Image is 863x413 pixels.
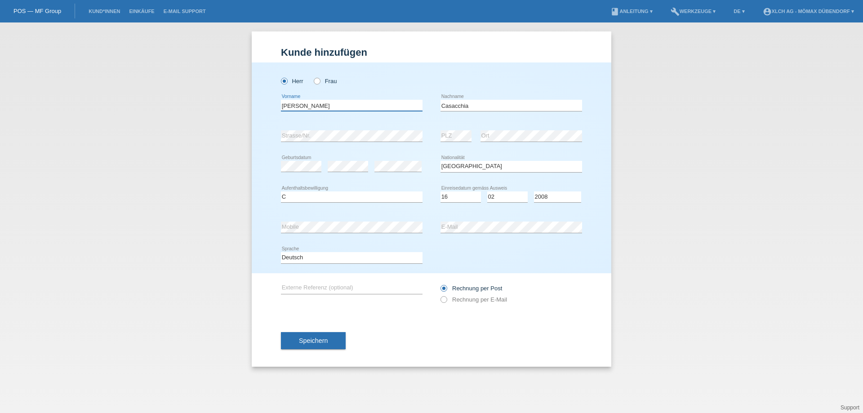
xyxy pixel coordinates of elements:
i: book [610,7,619,16]
a: account_circleXLCH AG - Mömax Dübendorf ▾ [758,9,859,14]
button: Speichern [281,332,346,349]
a: Kund*innen [84,9,125,14]
i: build [671,7,680,16]
a: bookAnleitung ▾ [606,9,657,14]
label: Rechnung per E-Mail [440,296,507,303]
input: Rechnung per E-Mail [440,296,446,307]
a: E-Mail Support [159,9,210,14]
a: Support [841,404,859,411]
a: Einkäufe [125,9,159,14]
a: POS — MF Group [13,8,61,14]
a: buildWerkzeuge ▾ [666,9,721,14]
h1: Kunde hinzufügen [281,47,582,58]
input: Herr [281,78,287,84]
label: Frau [314,78,337,84]
span: Speichern [299,337,328,344]
i: account_circle [763,7,772,16]
a: DE ▾ [729,9,749,14]
input: Rechnung per Post [440,285,446,296]
label: Rechnung per Post [440,285,502,292]
label: Herr [281,78,303,84]
input: Frau [314,78,320,84]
